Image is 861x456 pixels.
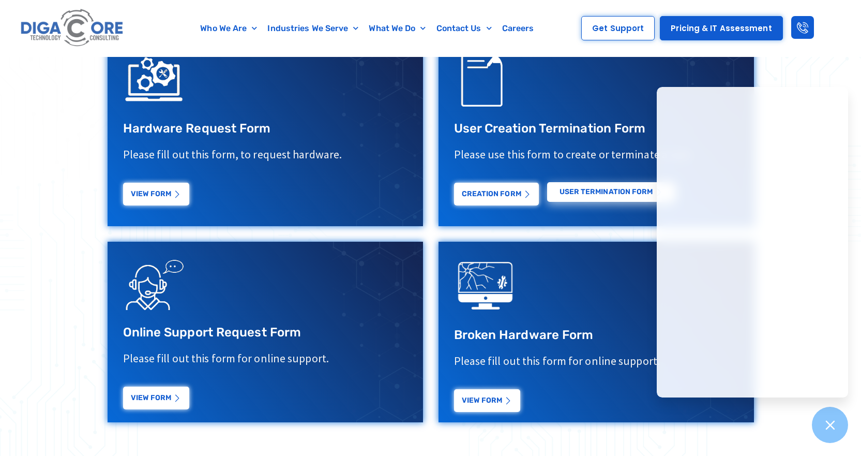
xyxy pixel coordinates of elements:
[454,48,516,110] img: Support Request Icon
[454,147,738,162] p: Please use this form to create or terminate a user.
[195,17,262,40] a: Who We Are
[123,121,407,137] h3: Hardware Request Form
[671,24,772,32] span: Pricing & IT Assessment
[560,188,653,196] span: USER Termination Form
[454,121,738,137] h3: User Creation Termination Form
[497,17,539,40] a: Careers
[123,48,185,110] img: IT Support Icon
[123,147,407,162] p: Please fill out this form, to request hardware.
[123,252,185,314] img: Support Request Icon
[454,183,539,205] a: Creation Form
[431,17,497,40] a: Contact Us
[123,183,189,205] a: View Form
[123,351,407,366] p: Please fill out this form for online support.
[547,182,675,202] a: USER Termination Form
[171,17,563,40] nav: Menu
[581,16,655,40] a: Get Support
[592,24,644,32] span: Get Support
[454,354,738,369] p: Please fill out this form for online support.
[454,255,516,317] img: digacore technology consulting
[364,17,431,40] a: What We Do
[18,5,127,51] img: Digacore logo 1
[454,327,738,343] h3: Broken Hardware Form
[262,17,364,40] a: Industries We Serve
[123,325,407,341] h3: Online Support Request Form
[454,389,520,412] a: View Form
[123,387,189,409] a: View Form
[660,16,782,40] a: Pricing & IT Assessment
[657,87,848,398] iframe: Chatgenie Messenger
